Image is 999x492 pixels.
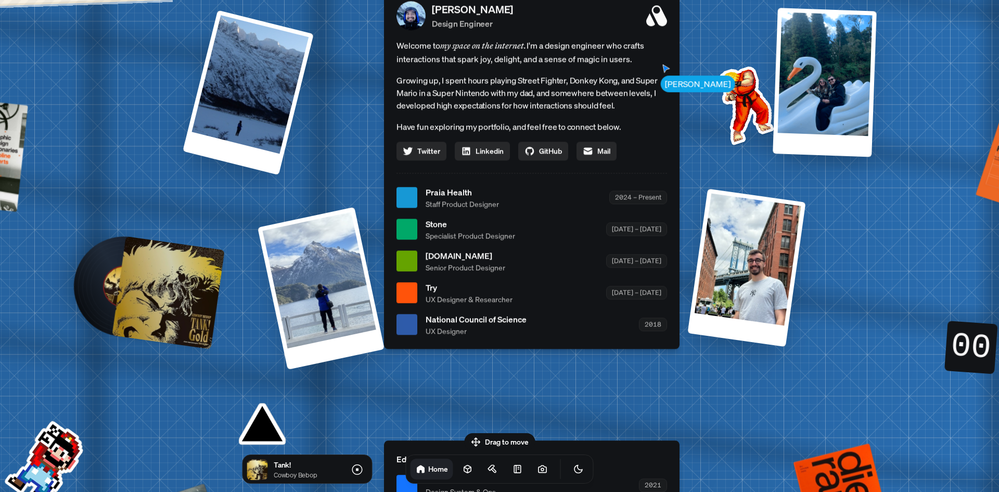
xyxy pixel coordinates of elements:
[606,286,667,299] div: [DATE] – [DATE]
[396,120,667,133] p: Have fun exploring my portfolio, and feel free to connect below.
[609,191,667,204] div: 2024 – Present
[426,313,527,325] span: National Council of Science
[426,294,513,305] span: UX Designer & Researcher
[417,145,440,156] span: Twitter
[432,2,513,17] p: [PERSON_NAME]
[577,142,617,160] a: Mail
[396,39,667,66] span: Welcome to I'm a design engineer who crafts interactions that spark joy, delight, and a sense of ...
[518,142,568,160] a: GitHub
[432,17,513,30] p: Design Engineer
[476,145,504,156] span: Linkedin
[426,230,515,241] span: Specialist Product Designer
[426,249,505,262] span: [DOMAIN_NAME]
[440,40,527,51] em: my space on the internet.
[426,281,513,294] span: Try
[426,198,499,209] span: Staff Product Designer
[606,255,667,268] div: [DATE] – [DATE]
[274,470,340,480] p: Cowboy Bebop
[411,459,453,480] a: Home
[568,459,589,480] button: Toggle Theme
[426,218,515,230] span: Stone
[426,186,499,198] span: Praia Health
[426,325,527,336] span: UX Designer
[396,453,667,465] p: Education
[597,145,610,156] span: Mail
[691,51,797,156] img: Profile example
[396,1,426,30] img: Profile Picture
[428,464,448,474] h1: Home
[396,142,446,160] a: Twitter
[274,459,340,470] p: Tank!
[639,479,667,492] div: 2021
[606,223,667,236] div: [DATE] – [DATE]
[539,145,562,156] span: GitHub
[455,142,510,160] a: Linkedin
[426,262,505,273] span: Senior Product Designer
[639,318,667,331] div: 2018
[396,74,667,111] p: Growing up, I spent hours playing Street Fighter, Donkey Kong, and Super Mario in a Super Nintend...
